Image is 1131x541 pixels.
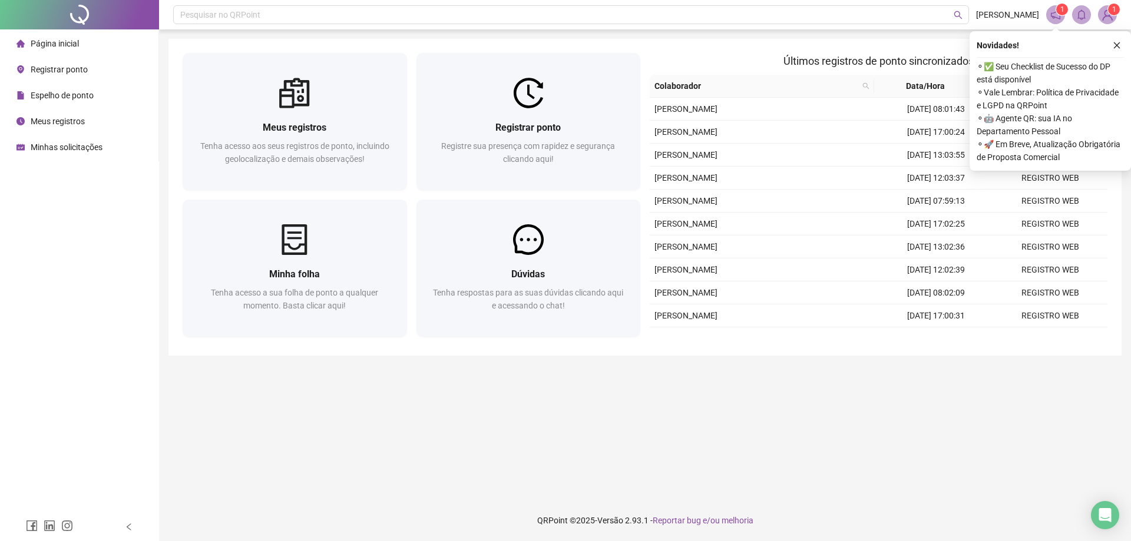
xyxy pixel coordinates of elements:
[16,39,25,48] span: home
[862,82,869,89] span: search
[1056,4,1068,15] sup: 1
[977,39,1019,52] span: Novidades !
[183,53,407,190] a: Meus registrosTenha acesso aos seus registros de ponto, incluindo geolocalização e demais observa...
[16,91,25,99] span: file
[879,121,993,144] td: [DATE] 17:00:24
[654,127,717,137] span: [PERSON_NAME]
[977,112,1124,138] span: ⚬ 🤖 Agente QR: sua IA no Departamento Pessoal
[879,258,993,281] td: [DATE] 12:02:39
[31,117,85,126] span: Meus registros
[879,327,993,350] td: [DATE] 13:00:00
[511,268,545,280] span: Dúvidas
[1076,9,1087,20] span: bell
[783,55,974,67] span: Últimos registros de ponto sincronizados
[1060,5,1064,14] span: 1
[31,65,88,74] span: Registrar ponto
[954,11,963,19] span: search
[654,79,858,92] span: Colaborador
[44,520,55,532] span: linkedin
[977,86,1124,112] span: ⚬ Vale Lembrar: Política de Privacidade e LGPD na QRPoint
[874,75,987,98] th: Data/Hora
[159,500,1131,541] footer: QRPoint © 2025 - 2.93.1 -
[993,235,1107,258] td: REGISTRO WEB
[654,150,717,160] span: [PERSON_NAME]
[1112,5,1116,14] span: 1
[1108,4,1120,15] sup: Atualize o seu contato no menu Meus Dados
[1099,6,1116,24] img: 95096
[31,91,94,100] span: Espelho de ponto
[993,213,1107,235] td: REGISTRO WEB
[993,167,1107,190] td: REGISTRO WEB
[200,141,389,164] span: Tenha acesso aos seus registros de ponto, incluindo geolocalização e demais observações!
[879,213,993,235] td: [DATE] 17:02:25
[879,190,993,213] td: [DATE] 07:59:13
[654,219,717,228] span: [PERSON_NAME]
[993,327,1107,350] td: REGISTRO MANUAL
[16,117,25,125] span: clock-circle
[993,304,1107,327] td: REGISTRO WEB
[61,520,73,532] span: instagram
[269,268,320,280] span: Minha folha
[31,142,102,152] span: Minhas solicitações
[654,242,717,251] span: [PERSON_NAME]
[1113,41,1121,49] span: close
[653,516,753,525] span: Reportar bug e/ou melhoria
[879,144,993,167] td: [DATE] 13:03:55
[993,281,1107,304] td: REGISTRO WEB
[654,288,717,297] span: [PERSON_NAME]
[879,98,993,121] td: [DATE] 08:01:43
[1050,9,1061,20] span: notification
[654,311,717,320] span: [PERSON_NAME]
[654,265,717,274] span: [PERSON_NAME]
[860,77,872,95] span: search
[1091,501,1119,529] div: Open Intercom Messenger
[211,288,378,310] span: Tenha acesso a sua folha de ponto a qualquer momento. Basta clicar aqui!
[993,190,1107,213] td: REGISTRO WEB
[879,167,993,190] td: [DATE] 12:03:37
[654,196,717,205] span: [PERSON_NAME]
[977,138,1124,164] span: ⚬ 🚀 Em Breve, Atualização Obrigatória de Proposta Comercial
[416,53,641,190] a: Registrar pontoRegistre sua presença com rapidez e segurança clicando aqui!
[879,235,993,258] td: [DATE] 13:02:36
[263,122,326,133] span: Meus registros
[125,523,133,531] span: left
[16,143,25,151] span: schedule
[31,39,79,48] span: Página inicial
[879,304,993,327] td: [DATE] 17:00:31
[977,60,1124,86] span: ⚬ ✅ Seu Checklist de Sucesso do DP está disponível
[879,79,973,92] span: Data/Hora
[441,141,615,164] span: Registre sua presença com rapidez e segurança clicando aqui!
[183,200,407,337] a: Minha folhaTenha acesso a sua folha de ponto a qualquer momento. Basta clicar aqui!
[597,516,623,525] span: Versão
[654,173,717,182] span: [PERSON_NAME]
[654,104,717,114] span: [PERSON_NAME]
[433,288,623,310] span: Tenha respostas para as suas dúvidas clicando aqui e acessando o chat!
[976,8,1039,21] span: [PERSON_NAME]
[993,258,1107,281] td: REGISTRO WEB
[26,520,38,532] span: facebook
[416,200,641,337] a: DúvidasTenha respostas para as suas dúvidas clicando aqui e acessando o chat!
[16,65,25,74] span: environment
[879,281,993,304] td: [DATE] 08:02:09
[495,122,561,133] span: Registrar ponto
